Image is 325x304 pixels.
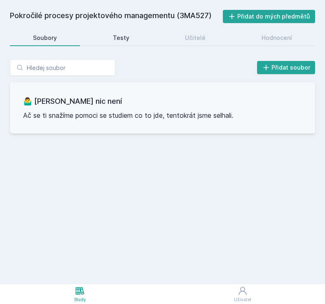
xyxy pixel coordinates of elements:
[223,10,316,23] button: Přidat do mých předmětů
[10,10,223,23] h2: Pokročilé procesy projektového managementu (3MA527)
[257,61,316,74] button: Přidat soubor
[90,30,152,46] a: Testy
[185,34,206,42] div: Učitelé
[162,30,229,46] a: Učitelé
[238,30,315,46] a: Hodnocení
[33,34,57,42] div: Soubory
[10,59,115,76] input: Hledej soubor
[262,34,292,42] div: Hodnocení
[234,297,251,303] div: Uživatel
[10,30,80,46] a: Soubory
[23,110,302,120] p: Ač se ti snažíme pomoci se studiem co to jde, tentokrát jsme selhali.
[113,34,129,42] div: Testy
[160,284,325,304] a: Uživatel
[74,297,86,303] div: Study
[23,96,302,107] h3: 🤷‍♂️ [PERSON_NAME] nic není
